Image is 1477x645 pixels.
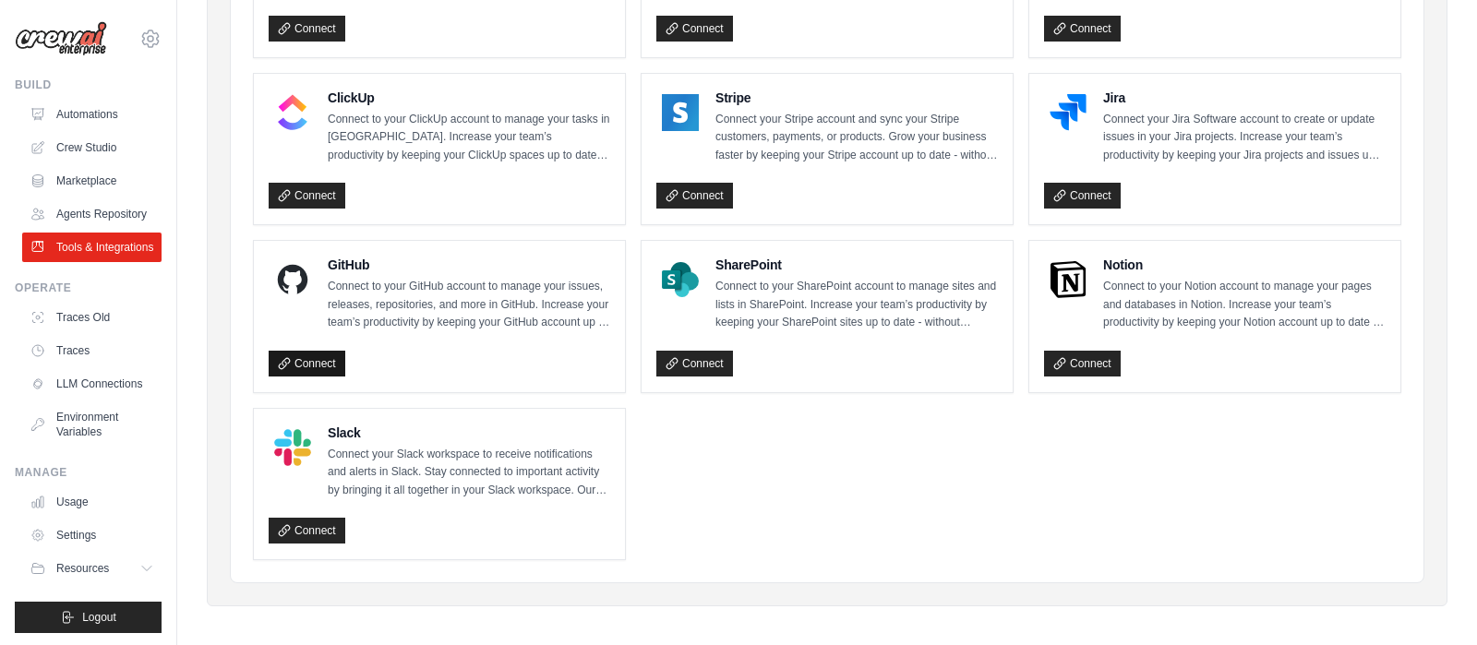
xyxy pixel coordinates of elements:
[1103,278,1386,332] p: Connect to your Notion account to manage your pages and databases in Notion. Increase your team’s...
[656,351,733,376] a: Connect
[15,602,162,633] button: Logout
[328,89,610,107] h4: ClickUp
[15,21,107,56] img: Logo
[662,261,699,298] img: SharePoint Logo
[1103,89,1386,107] h4: Jira
[274,429,311,466] img: Slack Logo
[1050,94,1087,131] img: Jira Logo
[715,111,998,165] p: Connect your Stripe account and sync your Stripe customers, payments, or products. Grow your busi...
[1044,351,1121,376] a: Connect
[1050,261,1087,298] img: Notion Logo
[715,89,998,107] h4: Stripe
[15,465,162,480] div: Manage
[328,424,610,442] h4: Slack
[22,199,162,229] a: Agents Repository
[82,610,116,625] span: Logout
[328,278,610,332] p: Connect to your GitHub account to manage your issues, releases, repositories, and more in GitHub....
[22,487,162,517] a: Usage
[269,16,345,42] a: Connect
[328,446,610,500] p: Connect your Slack workspace to receive notifications and alerts in Slack. Stay connected to impo...
[56,561,109,576] span: Resources
[22,303,162,332] a: Traces Old
[269,351,345,376] a: Connect
[656,183,733,209] a: Connect
[22,336,162,365] a: Traces
[662,94,699,131] img: Stripe Logo
[15,78,162,92] div: Build
[328,111,610,165] p: Connect to your ClickUp account to manage your tasks in [GEOGRAPHIC_DATA]. Increase your team’s p...
[22,402,162,447] a: Environment Variables
[715,278,998,332] p: Connect to your SharePoint account to manage sites and lists in SharePoint. Increase your team’s ...
[1103,111,1386,165] p: Connect your Jira Software account to create or update issues in your Jira projects. Increase you...
[328,256,610,274] h4: GitHub
[22,554,162,583] button: Resources
[269,183,345,209] a: Connect
[1103,256,1386,274] h4: Notion
[715,256,998,274] h4: SharePoint
[22,520,162,550] a: Settings
[15,281,162,295] div: Operate
[656,16,733,42] a: Connect
[1044,16,1121,42] a: Connect
[1044,183,1121,209] a: Connect
[274,94,311,131] img: ClickUp Logo
[269,518,345,543] a: Connect
[22,100,162,129] a: Automations
[22,369,162,399] a: LLM Connections
[22,133,162,162] a: Crew Studio
[274,261,311,298] img: GitHub Logo
[22,233,162,262] a: Tools & Integrations
[22,166,162,196] a: Marketplace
